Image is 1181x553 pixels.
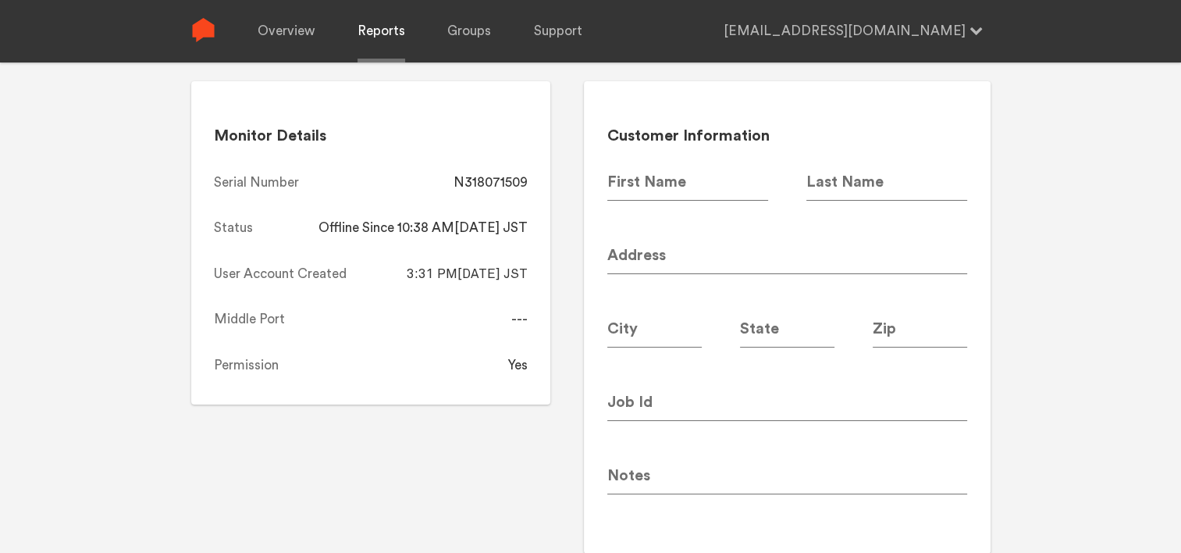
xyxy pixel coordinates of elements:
h2: Monitor Details [214,127,527,146]
div: Status [214,219,253,237]
div: N318071509 [454,173,528,192]
div: Permission [214,356,279,375]
div: Middle Port [214,310,285,329]
img: Sense Logo [191,18,215,42]
h2: Customer Information [607,127,967,146]
div: --- [511,310,528,329]
span: 3:31 PM[DATE] JST [407,266,528,281]
div: Yes [508,356,528,375]
div: Offline Since 10:38 AM[DATE] JST [318,219,528,237]
div: Serial Number [214,173,299,192]
div: User Account Created [214,265,347,284]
